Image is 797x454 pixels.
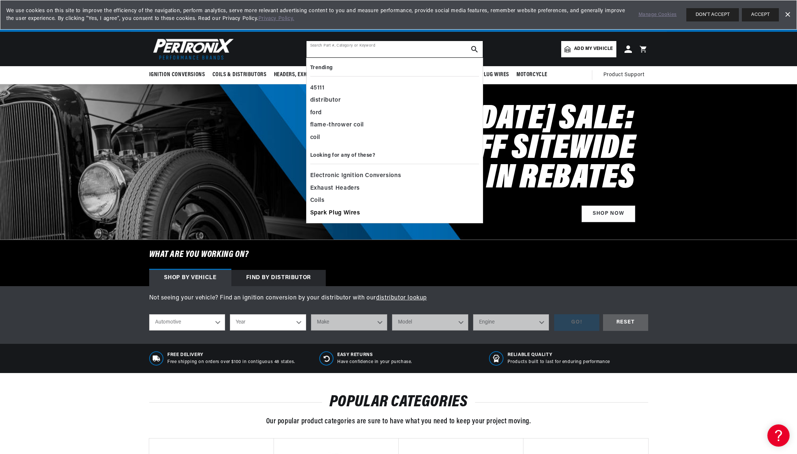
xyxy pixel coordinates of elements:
button: DON'T ACCEPT [686,8,739,21]
a: Privacy Policy. [258,16,294,21]
span: Our popular product categories are sure to have what you need to keep your project moving. [266,418,531,425]
summary: Spark Plug Wires [460,66,513,84]
input: Search Part #, Category or Keyword [307,41,483,57]
span: Spark Plug Wires [310,208,360,218]
h2: POPULAR CATEGORIES [149,395,648,409]
span: Coils & Distributors [212,71,267,79]
span: Easy Returns [337,352,412,358]
span: Headers, Exhausts & Components [274,71,361,79]
span: Exhaust Headers [310,183,360,194]
button: ACCEPT [742,8,779,21]
b: Trending [310,65,333,71]
summary: Coils & Distributors [209,66,270,84]
h6: What are you working on? [131,240,667,270]
select: Make [311,314,387,331]
div: coil [310,132,479,144]
a: Manage Cookies [639,11,677,19]
div: RESET [603,314,648,331]
summary: Product Support [603,66,648,84]
a: distributor lookup [376,295,427,301]
div: 45111 [310,82,479,95]
span: Electronic Ignition Conversions [310,171,401,181]
a: Add my vehicle [561,41,616,57]
span: RELIABLE QUALITY [508,352,610,358]
span: Spark Plug Wires [464,71,509,79]
b: Looking for any of these? [310,153,375,158]
select: Engine [473,314,549,331]
img: Pertronix [149,36,234,62]
p: Not seeing your vehicle? Find an ignition conversion by your distributor with our [149,294,648,303]
button: search button [466,41,483,57]
select: Model [392,314,468,331]
div: Shop by vehicle [149,270,231,286]
a: Dismiss Banner [782,9,793,20]
span: Add my vehicle [574,45,613,52]
div: flame-thrower coil [310,119,479,132]
div: Find by Distributor [231,270,326,286]
p: Have confidence in your purchase. [337,359,412,365]
p: Free shipping on orders over $100 in contiguous 48 states. [167,359,295,365]
div: ford [310,107,479,119]
p: Products built to last for enduring performance [508,359,610,365]
a: Shop Now [582,206,635,222]
span: Coils [310,196,325,206]
select: Ride Type [149,314,225,331]
span: We use cookies on this site to improve the efficiency of the navigation, perform analytics, serve... [6,7,628,23]
select: Year [230,314,306,331]
summary: Motorcycle [513,66,551,84]
summary: Headers, Exhausts & Components [270,66,364,84]
h2: [DATE] SALE: SHOP 10% OFF SITEWIDE + MAIL IN REBATES [319,105,635,194]
span: Ignition Conversions [149,71,205,79]
span: Free Delivery [167,352,295,358]
span: Motorcycle [516,71,547,79]
summary: Ignition Conversions [149,66,209,84]
div: distributor [310,94,479,107]
span: Product Support [603,71,644,79]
